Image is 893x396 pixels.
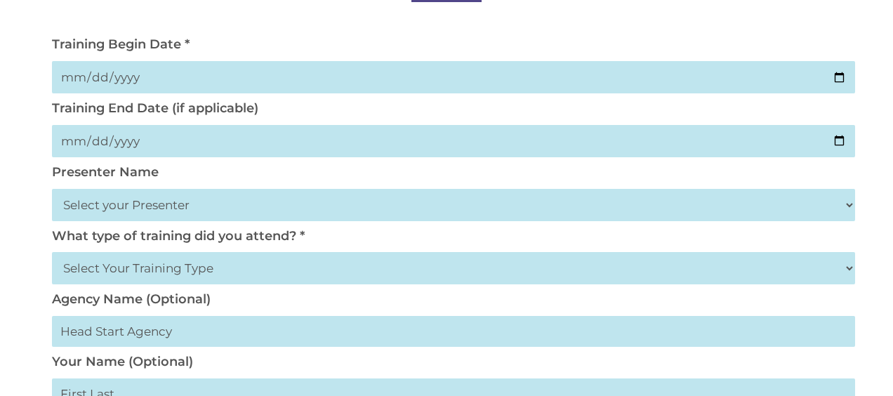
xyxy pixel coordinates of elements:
label: Training Begin Date * [52,37,190,52]
label: What type of training did you attend? * [52,228,305,244]
label: Training End Date (if applicable) [52,100,258,116]
label: Presenter Name [52,164,159,180]
input: Head Start Agency [52,316,856,347]
label: Agency Name (Optional) [52,291,211,307]
label: Your Name (Optional) [52,354,193,369]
